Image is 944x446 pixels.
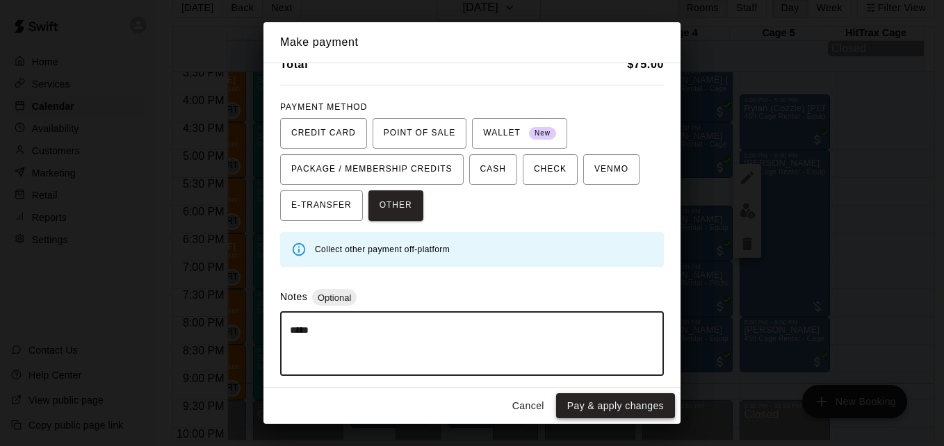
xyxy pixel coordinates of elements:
button: Cancel [506,393,551,419]
span: WALLET [483,122,556,144]
span: CASH [480,158,506,181]
h2: Make payment [263,22,681,63]
span: Optional [312,292,357,303]
button: Pay & apply changes [556,393,675,419]
button: CASH [469,154,517,185]
span: PAYMENT METHOD [280,102,367,112]
span: E-TRANSFER [291,195,352,217]
label: Notes [280,291,307,302]
span: PACKAGE / MEMBERSHIP CREDITS [291,158,453,181]
span: CREDIT CARD [291,122,356,144]
button: CREDIT CARD [280,118,367,149]
button: E-TRANSFER [280,190,363,221]
span: POINT OF SALE [384,122,455,144]
span: OTHER [380,195,412,217]
button: PACKAGE / MEMBERSHIP CREDITS [280,154,464,185]
span: CHECK [534,158,567,181]
button: CHECK [523,154,578,185]
button: POINT OF SALE [373,118,466,149]
span: VENMO [594,158,628,181]
b: $ 75.00 [627,58,664,70]
button: VENMO [583,154,640,185]
button: WALLET New [472,118,567,149]
b: Total [280,58,308,70]
span: Collect other payment off-platform [315,245,450,254]
span: New [529,124,556,143]
button: OTHER [368,190,423,221]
